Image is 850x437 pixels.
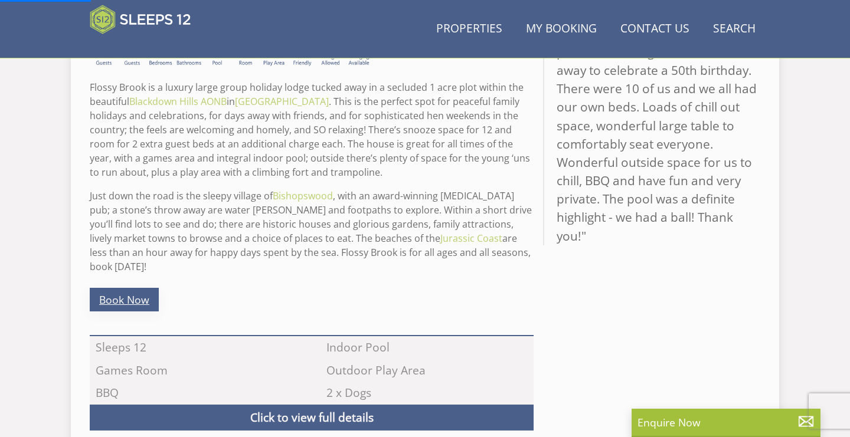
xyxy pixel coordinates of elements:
p: Enquire Now [637,415,815,430]
blockquote: "⭐⭐⭐⭐⭐ Flossy Brook was perfect for our 'girls' weekend away to celebrate a 50th birthday. There ... [543,25,760,245]
li: 2 x Dogs [321,382,534,404]
iframe: Customer reviews powered by Trustpilot [84,41,208,51]
a: Bishopswood [273,189,333,202]
li: Indoor Pool [321,336,534,359]
a: Jurassic Coast [440,232,502,245]
a: Properties [431,16,507,42]
a: Contact Us [616,16,694,42]
a: Click to view full details [90,405,534,431]
a: Search [708,16,760,42]
li: Games Room [90,359,303,382]
li: BBQ [90,382,303,404]
img: Sleeps 12 [90,5,191,34]
li: Outdoor Play Area [321,359,534,382]
p: Flossy Brook is a luxury large group holiday lodge tucked away in a secluded 1 acre plot within t... [90,80,534,179]
a: My Booking [521,16,601,42]
a: Blackdown Hills AONB [129,95,227,108]
a: [GEOGRAPHIC_DATA] [235,95,329,108]
li: Sleeps 12 [90,336,303,359]
p: Just down the road is the sleepy village of , with an award-winning [MEDICAL_DATA] pub; a stone’s... [90,189,534,274]
a: Book Now [90,288,159,311]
